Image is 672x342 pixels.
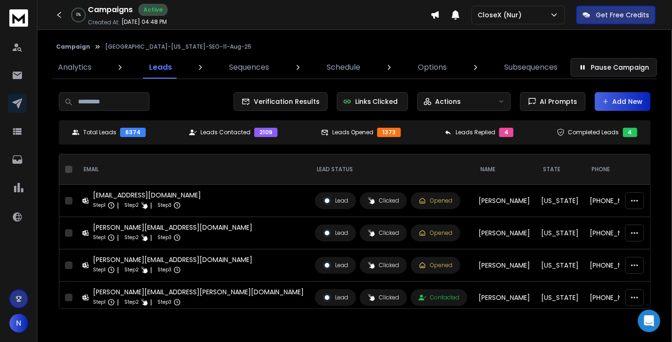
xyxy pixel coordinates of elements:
a: Sequences [224,56,275,79]
img: tab_keywords_by_traffic_grey.svg [93,54,100,62]
td: [US_STATE] [536,185,584,217]
div: Clicked [368,262,399,269]
p: Options [418,62,447,73]
span: AI Prompts [536,97,578,106]
p: [DATE] 04:48 PM [122,18,167,26]
p: CloseX (Nur) [478,10,525,20]
div: Opened [419,197,452,204]
p: [GEOGRAPHIC_DATA]-[US_STATE]-SEO-11-Aug-25 [105,43,251,51]
div: Clicked [368,197,399,204]
p: Step 1 [93,265,106,275]
p: | [150,233,152,242]
p: Step 2 [124,265,139,275]
p: Leads Opened [332,129,373,136]
button: N [9,314,28,333]
p: Sequences [229,62,270,73]
th: EMAIL [76,154,309,185]
button: AI Prompts [520,92,586,111]
div: Lead [323,229,348,237]
button: Campaign [56,43,90,51]
a: Leads [143,56,178,79]
p: Step 1 [93,298,106,307]
button: Pause Campaign [571,58,657,77]
img: logo [9,9,28,27]
img: website_grey.svg [15,24,22,32]
p: Created At: [88,19,120,26]
div: 2109 [254,128,278,137]
div: Opened [419,229,452,237]
p: Step 3 [157,265,172,275]
button: Add New [595,92,651,111]
div: Lead [323,261,348,269]
a: Analytics [52,56,97,79]
button: Verification Results [234,92,328,111]
p: Step 3 [157,201,172,210]
td: [PHONE_NUMBER] [584,217,651,249]
div: 4 [499,128,514,137]
p: Step 3 [157,298,172,307]
div: Contacted [419,294,459,301]
p: Step 3 [157,233,172,242]
div: [EMAIL_ADDRESS][DOMAIN_NAME] [93,190,201,200]
td: [PERSON_NAME] [473,249,536,282]
p: Schedule [327,62,360,73]
th: NAME [473,154,536,185]
p: Leads Replied [456,129,495,136]
a: Schedule [321,56,366,79]
a: Options [412,56,452,79]
div: Clicked [368,294,399,301]
p: 0 % [76,12,81,18]
div: Clicked [368,229,399,237]
p: | [150,201,152,210]
p: Step 1 [93,201,106,210]
div: 4 [623,128,637,137]
h1: Campaigns [88,4,133,15]
td: [PHONE_NUMBER] [584,185,651,217]
div: Domain Overview [36,55,84,61]
div: Open Intercom Messenger [638,310,660,332]
a: Subsequences [499,56,563,79]
div: [PERSON_NAME][EMAIL_ADDRESS][DOMAIN_NAME] [93,223,252,232]
img: logo_orange.svg [15,15,22,22]
td: [PERSON_NAME] [473,217,536,249]
div: 6374 [120,128,146,137]
div: Active [138,4,168,16]
div: Lead [323,196,348,205]
p: | [150,265,152,275]
p: Subsequences [504,62,558,73]
p: Links Clicked [355,97,398,106]
p: Get Free Credits [596,10,649,20]
td: [US_STATE] [536,282,584,314]
div: v 4.0.25 [26,15,46,22]
p: Step 2 [124,233,139,242]
td: [PHONE_NUMBER] [584,282,651,314]
p: Step 1 [93,233,106,242]
p: | [117,201,119,210]
img: tab_domain_overview_orange.svg [25,54,33,62]
div: 1373 [377,128,401,137]
p: Leads Contacted [200,129,250,136]
td: [PERSON_NAME] [473,282,536,314]
th: State [536,154,584,185]
th: LEAD STATUS [309,154,473,185]
p: | [117,265,119,275]
p: Completed Leads [568,129,619,136]
span: Verification Results [250,97,320,106]
p: Step 2 [124,298,139,307]
button: Get Free Credits [576,6,656,24]
p: Actions [436,97,461,106]
div: [PERSON_NAME][EMAIL_ADDRESS][DOMAIN_NAME] [93,255,252,264]
p: Leads [149,62,172,73]
div: [PERSON_NAME][EMAIL_ADDRESS][PERSON_NAME][DOMAIN_NAME] [93,287,304,297]
p: Total Leads [83,129,116,136]
p: | [150,298,152,307]
td: [US_STATE] [536,249,584,282]
p: Analytics [58,62,92,73]
td: [PERSON_NAME] [473,185,536,217]
div: Domain: [URL] [24,24,66,32]
td: [PHONE_NUMBER] [584,249,651,282]
div: Opened [419,262,452,269]
p: | [117,298,119,307]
